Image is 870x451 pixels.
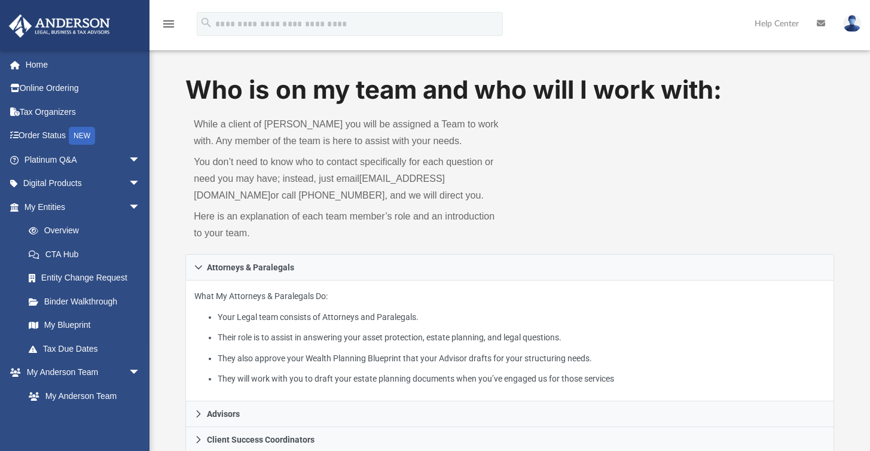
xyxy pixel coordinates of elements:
[218,351,825,366] li: They also approve your Wealth Planning Blueprint that your Advisor drafts for your structuring ne...
[185,281,834,402] div: Attorneys & Paralegals
[129,172,152,196] span: arrow_drop_down
[207,263,294,272] span: Attorneys & Paralegals
[5,14,114,38] img: Anderson Advisors Platinum Portal
[17,219,158,243] a: Overview
[129,361,152,385] span: arrow_drop_down
[8,361,152,385] a: My Anderson Teamarrow_drop_down
[17,337,158,361] a: Tax Due Dates
[185,254,834,281] a: Attorneys & Paralegals
[69,127,95,145] div: NEW
[161,23,176,31] a: menu
[218,330,825,345] li: Their role is to assist in answering your asset protection, estate planning, and legal questions.
[185,401,834,427] a: Advisors
[194,116,501,150] p: While a client of [PERSON_NAME] you will be assigned a Team to work with. Any member of the team ...
[194,173,445,200] a: [EMAIL_ADDRESS][DOMAIN_NAME]
[8,100,158,124] a: Tax Organizers
[17,266,158,290] a: Entity Change Request
[8,195,158,219] a: My Entitiesarrow_drop_down
[8,124,158,148] a: Order StatusNEW
[8,53,158,77] a: Home
[8,148,158,172] a: Platinum Q&Aarrow_drop_down
[8,172,158,196] a: Digital Productsarrow_drop_down
[17,290,158,313] a: Binder Walkthrough
[218,310,825,325] li: Your Legal team consists of Attorneys and Paralegals.
[17,384,146,408] a: My Anderson Team
[129,148,152,172] span: arrow_drop_down
[194,208,501,242] p: Here is an explanation of each team member’s role and an introduction to your team.
[843,15,861,32] img: User Pic
[161,17,176,31] i: menu
[129,195,152,220] span: arrow_drop_down
[207,410,240,418] span: Advisors
[194,289,825,386] p: What My Attorneys & Paralegals Do:
[207,435,315,444] span: Client Success Coordinators
[218,371,825,386] li: They will work with you to draft your estate planning documents when you’ve engaged us for those ...
[8,77,158,100] a: Online Ordering
[17,408,152,432] a: Anderson System
[17,242,158,266] a: CTA Hub
[185,72,834,108] h1: Who is on my team and who will I work with:
[17,313,152,337] a: My Blueprint
[200,16,213,29] i: search
[194,154,501,204] p: You don’t need to know who to contact specifically for each question or need you may have; instea...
